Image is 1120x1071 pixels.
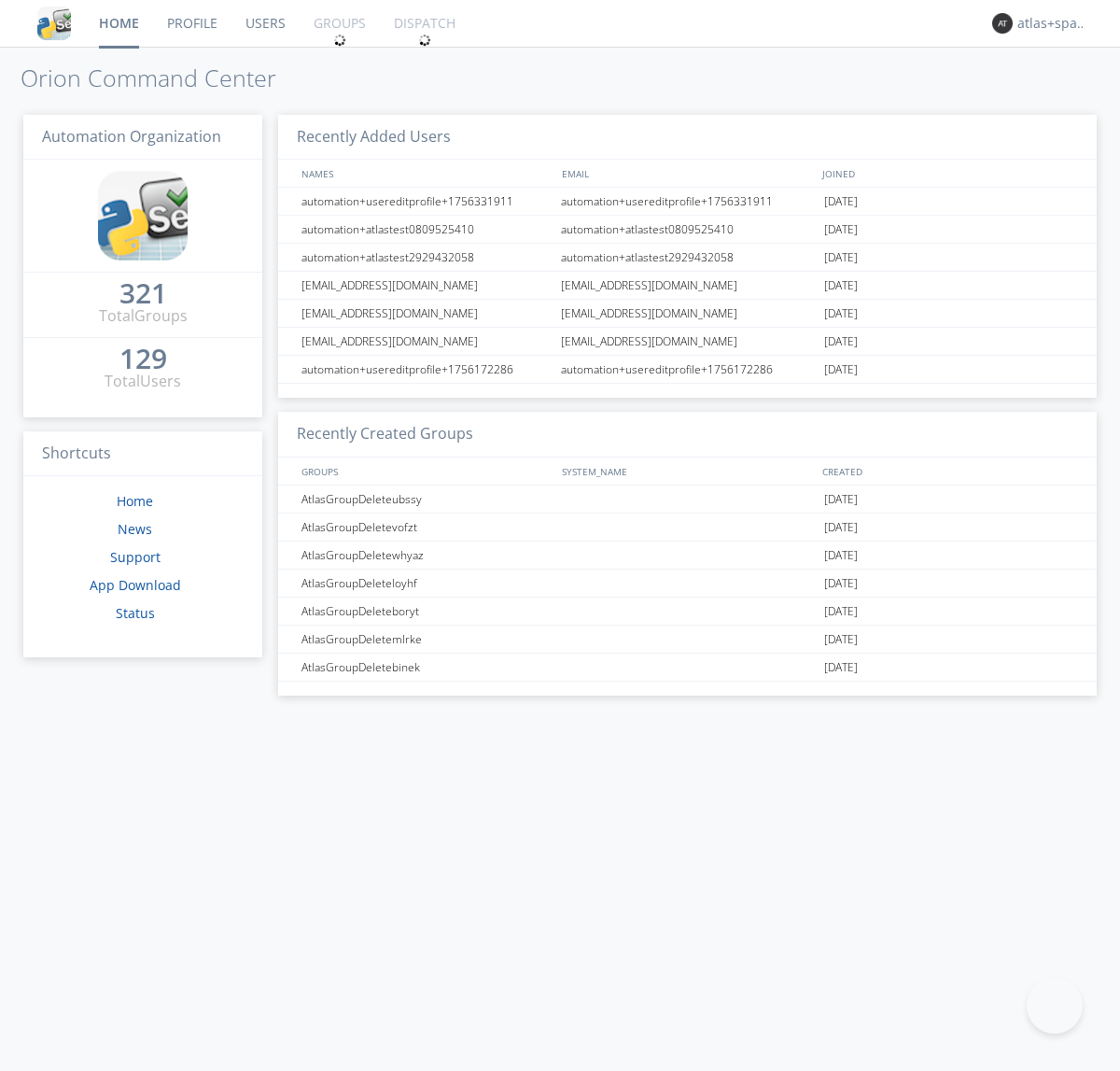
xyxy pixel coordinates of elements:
div: NAMES [297,160,553,187]
span: [DATE] [824,216,858,244]
div: EMAIL [557,160,818,187]
div: GROUPS [297,458,553,485]
a: Home [117,492,153,510]
a: AtlasGroupDeletemlrke[DATE] [278,626,1097,654]
a: AtlasGroupDeleteloyhf[DATE] [278,570,1097,598]
a: automation+atlastest0809525410automation+atlastest0809525410[DATE] [278,216,1097,244]
span: [DATE] [824,486,858,514]
div: atlas+spanish0002 [1017,14,1087,33]
div: automation+atlastest0809525410 [297,216,555,243]
div: AtlasGroupDeletebinek [297,654,555,681]
div: Total Users [105,371,181,392]
div: automation+usereditprofile+1756172286 [297,356,555,383]
a: [EMAIL_ADDRESS][DOMAIN_NAME][EMAIL_ADDRESS][DOMAIN_NAME][DATE] [278,272,1097,300]
a: Support [110,548,161,566]
a: News [118,520,152,538]
img: 373638.png [992,13,1013,34]
div: 321 [119,284,167,303]
a: automation+atlastest2929432058automation+atlastest2929432058[DATE] [278,244,1097,272]
a: AtlasGroupDeleteboryt[DATE] [278,598,1097,626]
span: [DATE] [824,300,858,328]
span: [DATE] [824,514,858,542]
iframe: Toggle Customer Support [1027,978,1083,1034]
img: cddb5a64eb264b2086981ab96f4c1ba7 [98,171,188,261]
a: [EMAIL_ADDRESS][DOMAIN_NAME][EMAIL_ADDRESS][DOMAIN_NAME][DATE] [278,300,1097,328]
a: 321 [119,284,167,305]
div: automation+usereditprofile+1756331911 [556,188,819,215]
div: [EMAIL_ADDRESS][DOMAIN_NAME] [556,300,819,327]
div: AtlasGroupDeleteboryt [297,598,555,625]
div: CREATED [818,458,1079,485]
a: App Download [90,576,181,594]
span: [DATE] [824,570,858,598]
div: automation+atlastest2929432058 [297,244,555,271]
span: [DATE] [824,244,858,272]
div: 129 [119,349,167,368]
div: automation+usereditprofile+1756172286 [556,356,819,383]
span: [DATE] [824,188,858,216]
span: [DATE] [824,356,858,384]
div: [EMAIL_ADDRESS][DOMAIN_NAME] [556,328,819,355]
span: [DATE] [824,598,858,626]
a: Status [116,604,155,622]
img: spin.svg [418,34,431,47]
span: [DATE] [824,328,858,356]
div: automation+atlastest0809525410 [556,216,819,243]
span: [DATE] [824,626,858,654]
div: [EMAIL_ADDRESS][DOMAIN_NAME] [297,328,555,355]
div: AtlasGroupDeletemlrke [297,626,555,653]
div: [EMAIL_ADDRESS][DOMAIN_NAME] [556,272,819,299]
div: AtlasGroupDeleteubssy [297,486,555,513]
a: automation+usereditprofile+1756331911automation+usereditprofile+1756331911[DATE] [278,188,1097,216]
div: SYSTEM_NAME [557,458,818,485]
img: cddb5a64eb264b2086981ab96f4c1ba7 [37,7,71,40]
span: [DATE] [824,654,858,682]
a: AtlasGroupDeletevofzt[DATE] [278,514,1097,542]
div: AtlasGroupDeletevofzt [297,514,555,541]
div: automation+usereditprofile+1756331911 [297,188,555,215]
img: spin.svg [333,34,346,47]
a: AtlasGroupDeletebinek[DATE] [278,654,1097,682]
a: automation+usereditprofile+1756172286automation+usereditprofile+1756172286[DATE] [278,356,1097,384]
h3: Recently Created Groups [278,412,1097,458]
h3: Recently Added Users [278,115,1097,161]
div: [EMAIL_ADDRESS][DOMAIN_NAME] [297,300,555,327]
div: [EMAIL_ADDRESS][DOMAIN_NAME] [297,272,555,299]
a: AtlasGroupDeleteubssy[DATE] [278,486,1097,514]
div: automation+atlastest2929432058 [556,244,819,271]
div: AtlasGroupDeleteloyhf [297,570,555,597]
a: AtlasGroupDeletewhyaz[DATE] [278,542,1097,570]
div: AtlasGroupDeletewhyaz [297,542,555,569]
span: [DATE] [824,542,858,570]
span: Automation Organization [42,126,221,147]
a: [EMAIL_ADDRESS][DOMAIN_NAME][EMAIL_ADDRESS][DOMAIN_NAME][DATE] [278,328,1097,356]
div: JOINED [818,160,1079,187]
h3: Shortcuts [23,431,262,477]
a: 129 [119,349,167,371]
div: Total Groups [99,305,188,327]
span: [DATE] [824,272,858,300]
